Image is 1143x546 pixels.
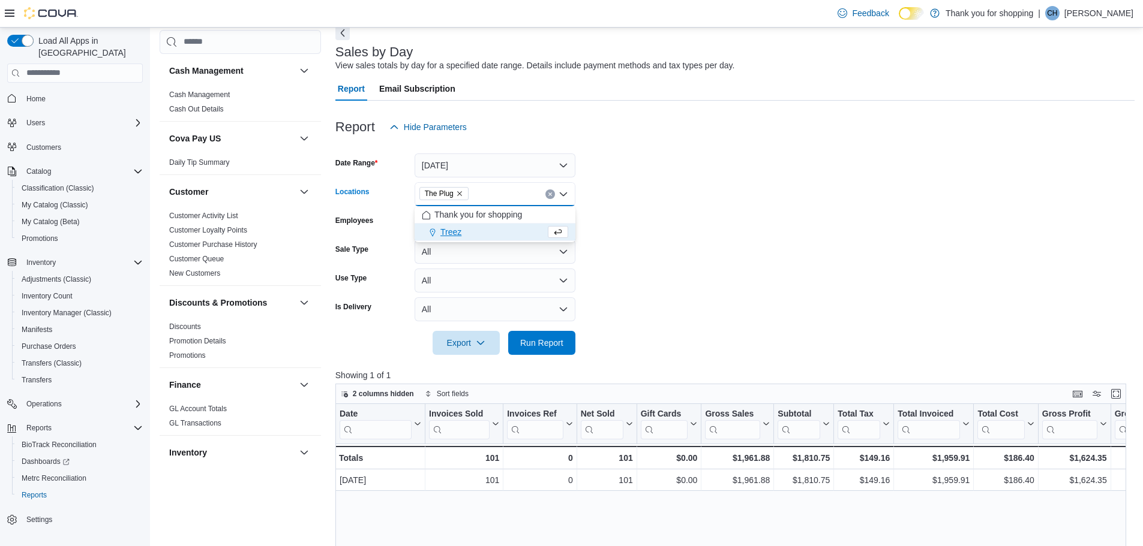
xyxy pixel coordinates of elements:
span: My Catalog (Classic) [22,200,88,210]
span: Customer Purchase History [169,240,257,249]
div: Cova Pay US [160,155,321,174]
span: Cash Out Details [169,104,224,114]
div: Invoices Sold [429,408,490,439]
div: Invoices Ref [507,408,563,439]
button: Customers [2,138,148,156]
div: Gift Card Sales [640,408,688,439]
a: Customers [22,140,66,155]
a: Classification (Classic) [17,181,99,195]
span: Dashboards [22,457,70,466]
a: Adjustments (Classic) [17,272,96,286]
button: Cova Pay US [297,131,311,146]
div: $1,961.88 [705,473,770,487]
span: Users [26,118,45,128]
span: Treez [440,226,461,238]
a: Customer Purchase History [169,240,257,249]
div: $1,959.91 [898,451,970,465]
div: Choose from the following options [415,206,575,241]
div: Total Tax [838,408,880,420]
span: Transfers [22,375,52,385]
a: Cash Management [169,91,230,99]
span: Users [22,116,143,130]
div: Total Invoiced [898,408,960,420]
span: Inventory Count [17,289,143,303]
span: Load All Apps in [GEOGRAPHIC_DATA] [34,35,143,59]
button: Invoices Sold [429,408,499,439]
h3: Cova Pay US [169,132,221,144]
span: The Plug [425,188,454,200]
button: [DATE] [415,153,575,177]
a: Daily Tip Summary [169,158,230,167]
button: Customer [297,185,311,199]
span: Promotions [22,234,58,243]
div: Total Cost [977,408,1024,439]
p: [PERSON_NAME] [1064,6,1133,20]
button: Display options [1090,387,1104,401]
label: Date Range [335,158,378,168]
img: Cova [24,7,78,19]
span: Metrc Reconciliation [17,471,143,485]
a: GL Account Totals [169,405,227,413]
span: Classification (Classic) [17,181,143,195]
button: Inventory [2,254,148,271]
span: Transfers (Classic) [17,356,143,370]
button: Inventory [297,445,311,460]
button: Purchase Orders [12,338,148,355]
a: Metrc Reconciliation [17,471,91,485]
button: Subtotal [778,408,830,439]
button: Home [2,90,148,107]
span: Run Report [520,337,563,349]
span: Inventory [22,255,143,270]
button: All [415,240,575,264]
button: Date [340,408,421,439]
button: Inventory [169,447,295,458]
h3: Report [335,120,375,134]
a: Inventory Count [17,289,77,303]
span: Operations [26,399,62,409]
button: Promotions [12,230,148,247]
span: Customers [22,140,143,155]
h3: Customer [169,186,208,198]
div: $186.40 [977,451,1034,465]
div: Cash Management [160,88,321,121]
span: Thank you for shopping [434,209,522,221]
button: Operations [22,397,67,411]
a: Feedback [833,1,893,25]
span: BioTrack Reconciliation [17,438,143,452]
span: Dashboards [17,454,143,469]
div: $1,810.75 [778,473,830,487]
a: Customer Loyalty Points [169,226,247,234]
span: Reports [22,490,47,500]
span: Reports [17,488,143,502]
div: 101 [580,451,632,465]
a: Purchase Orders [17,339,81,354]
a: Cash Out Details [169,105,224,113]
button: All [415,297,575,321]
span: Reports [22,421,143,435]
button: Adjustments (Classic) [12,271,148,288]
button: Cash Management [297,64,311,78]
div: Totals [339,451,421,465]
a: Promotions [169,351,206,360]
button: Total Cost [977,408,1034,439]
button: Thank you for shopping [415,206,575,224]
span: Customers [26,143,61,152]
button: Hide Parameters [385,115,472,139]
button: Finance [169,379,295,391]
button: Catalog [2,163,148,180]
div: Gross Sales [705,408,760,420]
a: Dashboards [17,454,74,469]
div: Subtotal [778,408,820,420]
a: Customer Activity List [169,212,238,220]
div: 0 [507,451,572,465]
div: Gross Profit [1042,408,1097,439]
a: Promotion Details [169,337,226,345]
button: Inventory [22,255,61,270]
div: [DATE] [340,473,421,487]
span: New Customers [169,269,220,278]
div: Christy Han [1045,6,1060,20]
span: Cash Management [169,90,230,99]
button: Discounts & Promotions [297,295,311,310]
